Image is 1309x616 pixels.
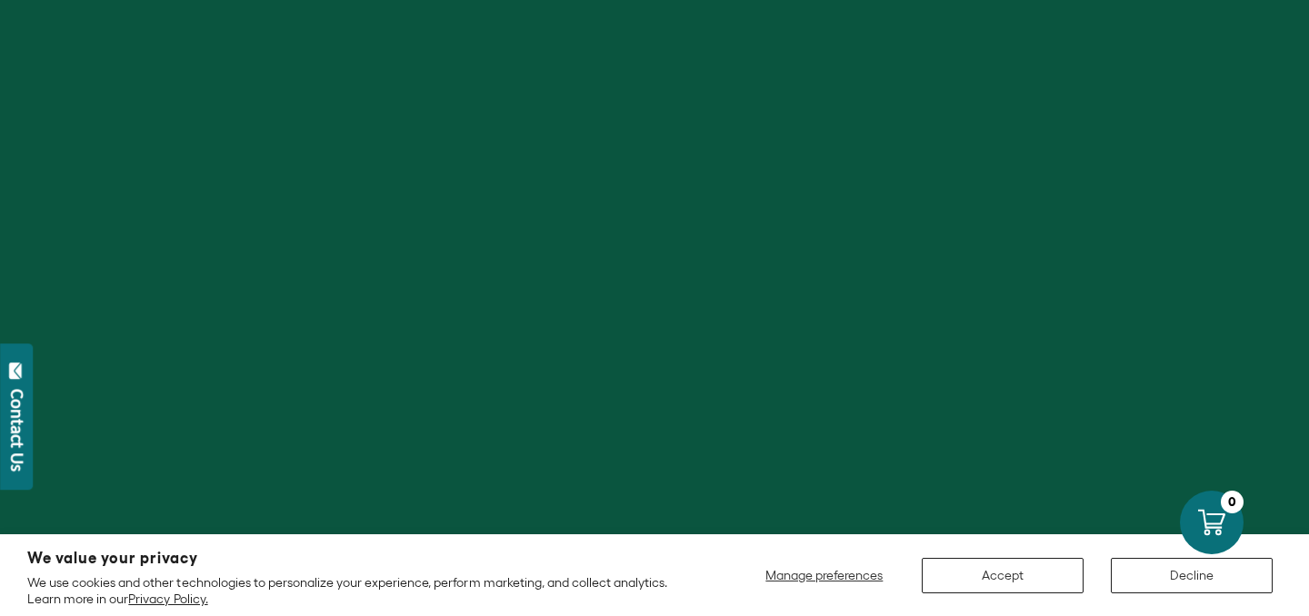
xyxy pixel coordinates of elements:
[27,551,692,566] h2: We value your privacy
[765,568,883,582] span: Manage preferences
[8,389,26,472] div: Contact Us
[754,558,894,593] button: Manage preferences
[128,591,207,606] a: Privacy Policy.
[922,558,1084,593] button: Accept
[27,574,692,607] p: We use cookies and other technologies to personalize your experience, perform marketing, and coll...
[1221,491,1244,513] div: 0
[1111,558,1273,593] button: Decline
